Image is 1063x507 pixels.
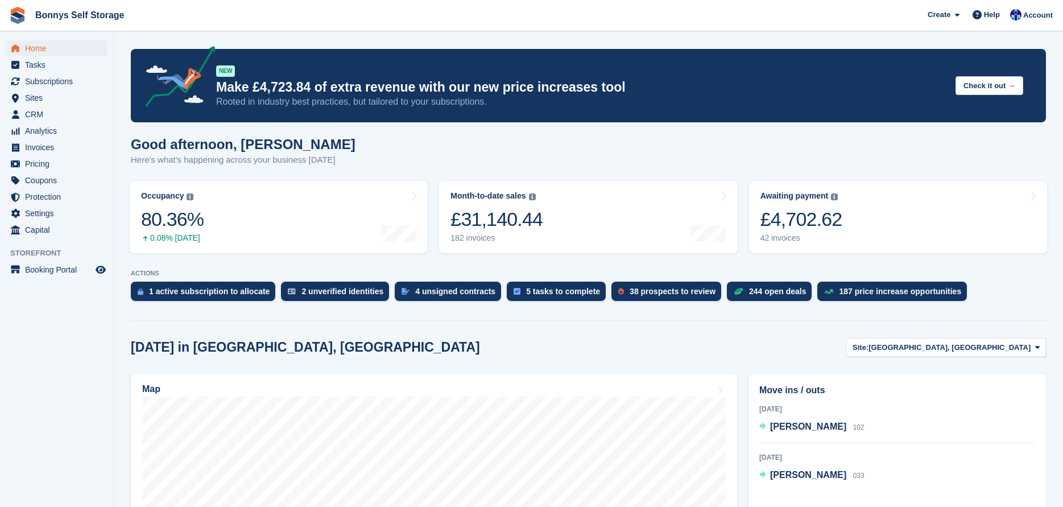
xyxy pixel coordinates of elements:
a: 5 tasks to complete [507,282,611,307]
div: [DATE] [759,452,1035,463]
button: Site: [GEOGRAPHIC_DATA], [GEOGRAPHIC_DATA] [846,338,1046,357]
a: Occupancy 80.36% 0.08% [DATE] [130,181,428,253]
h2: Map [142,384,160,394]
a: menu [6,90,107,106]
div: Month-to-date sales [450,191,526,201]
img: price-adjustments-announcement-icon-8257ccfd72463d97f412b2fc003d46551f7dbcb40ab6d574587a9cd5c0d94... [136,46,216,111]
a: menu [6,139,107,155]
span: Create [928,9,950,20]
span: Analytics [25,123,93,139]
span: [GEOGRAPHIC_DATA], [GEOGRAPHIC_DATA] [868,342,1031,353]
div: Occupancy [141,191,184,201]
span: Pricing [25,156,93,172]
a: 244 open deals [727,282,817,307]
img: contract_signature_icon-13c848040528278c33f63329250d36e43548de30e8caae1d1a13099fd9432cc5.svg [402,288,410,295]
div: 2 unverified identities [301,287,383,296]
span: Home [25,40,93,56]
img: icon-info-grey-7440780725fd019a000dd9b08b2336e03edf1995a4989e88bcd33f0948082b44.svg [187,193,193,200]
a: Month-to-date sales £31,140.44 182 invoices [439,181,737,253]
div: £31,140.44 [450,208,543,231]
img: verify_identity-adf6edd0f0f0b5bbfe63781bf79b02c33cf7c696d77639b501bdc392416b5a36.svg [288,288,296,295]
div: 38 prospects to review [630,287,715,296]
div: 1 active subscription to allocate [149,287,270,296]
span: [PERSON_NAME] [770,470,846,480]
span: Invoices [25,139,93,155]
img: deal-1b604bf984904fb50ccaf53a9ad4b4a5d6e5aea283cecdc64d6e3604feb123c2.svg [734,287,743,295]
a: Bonnys Self Storage [31,6,129,24]
div: 4 unsigned contracts [415,287,495,296]
span: Account [1023,10,1053,21]
a: menu [6,222,107,238]
img: price_increase_opportunities-93ffe204e8149a01c8c9dc8f82e8f89637d9d84a8eef4429ea346261dce0b2c0.svg [824,289,833,294]
span: Storefront [10,248,113,259]
a: 1 active subscription to allocate [131,282,281,307]
a: menu [6,73,107,89]
div: NEW [216,65,235,77]
h2: [DATE] in [GEOGRAPHIC_DATA], [GEOGRAPHIC_DATA] [131,340,480,355]
button: Check it out → [956,76,1023,95]
a: menu [6,40,107,56]
span: Sites [25,90,93,106]
h1: Good afternoon, [PERSON_NAME] [131,137,355,152]
h2: Move ins / outs [759,384,1035,397]
div: 42 invoices [760,233,842,243]
span: CRM [25,106,93,122]
img: icon-info-grey-7440780725fd019a000dd9b08b2336e03edf1995a4989e88bcd33f0948082b44.svg [529,193,536,200]
span: Protection [25,189,93,205]
span: Help [984,9,1000,20]
div: 244 open deals [749,287,806,296]
a: Awaiting payment £4,702.62 42 invoices [749,181,1047,253]
div: £4,702.62 [760,208,842,231]
a: menu [6,205,107,221]
span: Subscriptions [25,73,93,89]
p: ACTIONS [131,270,1046,277]
div: 0.08% [DATE] [141,233,204,243]
a: menu [6,262,107,278]
img: active_subscription_to_allocate_icon-d502201f5373d7db506a760aba3b589e785aa758c864c3986d89f69b8ff3... [138,288,143,295]
a: 2 unverified identities [281,282,395,307]
a: menu [6,189,107,205]
a: menu [6,156,107,172]
a: menu [6,106,107,122]
div: 80.36% [141,208,204,231]
img: task-75834270c22a3079a89374b754ae025e5fb1db73e45f91037f5363f120a921f8.svg [514,288,520,295]
img: stora-icon-8386f47178a22dfd0bd8f6a31ec36ba5ce8667c1dd55bd0f319d3a0aa187defe.svg [9,7,26,24]
p: Make £4,723.84 of extra revenue with our new price increases tool [216,79,946,96]
a: Preview store [94,263,107,277]
div: 5 tasks to complete [526,287,600,296]
span: Coupons [25,172,93,188]
div: 187 price increase opportunities [839,287,961,296]
span: Site: [853,342,868,353]
p: Here's what's happening across your business [DATE] [131,154,355,167]
div: [DATE] [759,404,1035,414]
span: Settings [25,205,93,221]
span: Booking Portal [25,262,93,278]
span: Capital [25,222,93,238]
a: 4 unsigned contracts [395,282,507,307]
span: 102 [853,423,865,431]
a: menu [6,172,107,188]
img: icon-info-grey-7440780725fd019a000dd9b08b2336e03edf1995a4989e88bcd33f0948082b44.svg [831,193,838,200]
img: prospect-51fa495bee0391a8d652442698ab0144808aea92771e9ea1ae160a38d050c398.svg [618,288,624,295]
div: Awaiting payment [760,191,829,201]
p: Rooted in industry best practices, but tailored to your subscriptions. [216,96,946,108]
span: 033 [853,472,865,480]
span: [PERSON_NAME] [770,422,846,431]
a: 187 price increase opportunities [817,282,973,307]
a: [PERSON_NAME] 102 [759,420,865,435]
a: [PERSON_NAME] 033 [759,468,865,483]
span: Tasks [25,57,93,73]
a: 38 prospects to review [611,282,727,307]
a: menu [6,57,107,73]
div: 182 invoices [450,233,543,243]
img: Rebecca Gray [1010,9,1021,20]
a: menu [6,123,107,139]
